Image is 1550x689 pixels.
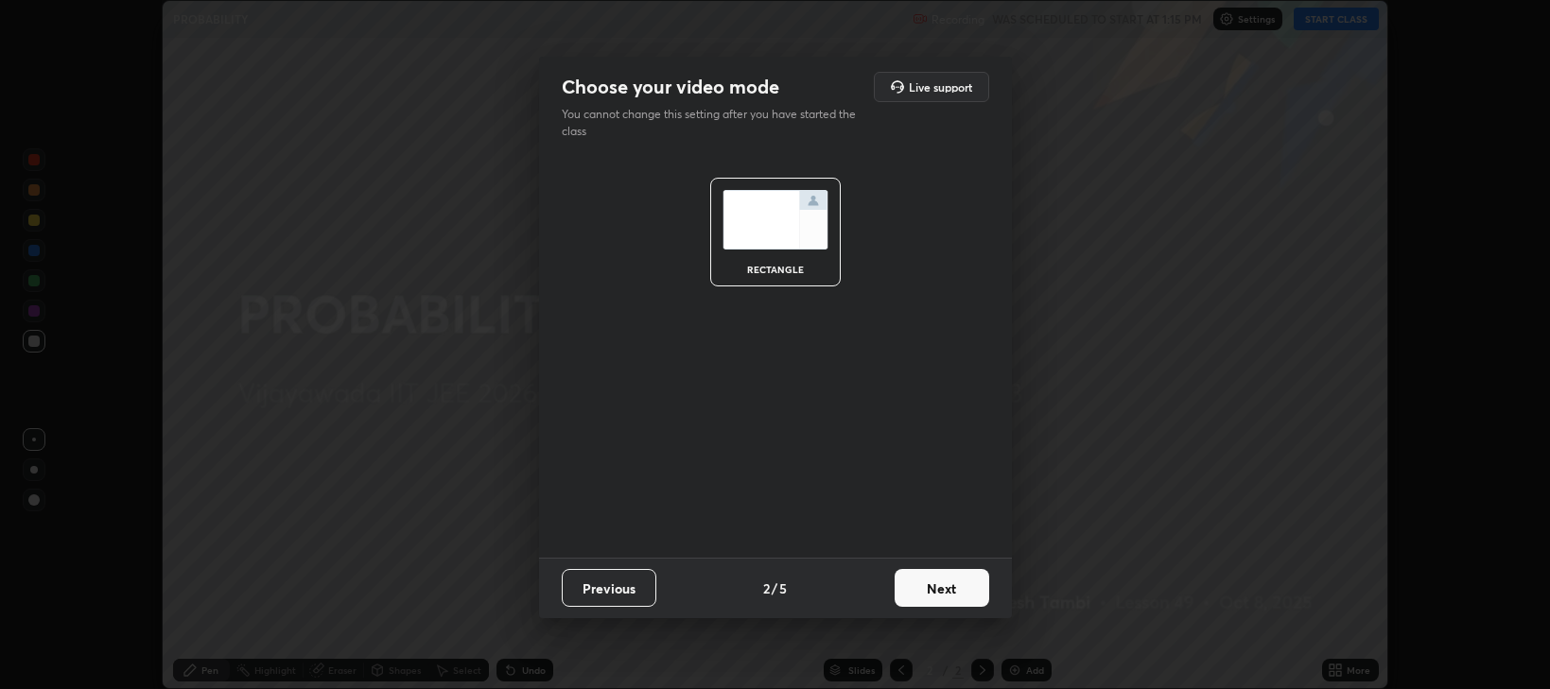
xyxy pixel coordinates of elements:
button: Previous [562,569,656,607]
p: You cannot change this setting after you have started the class [562,106,868,140]
h2: Choose your video mode [562,75,779,99]
h4: 2 [763,578,770,598]
div: rectangle [738,265,813,274]
h4: / [772,578,777,598]
img: normalScreenIcon.ae25ed63.svg [723,190,828,250]
h5: Live support [909,81,972,93]
button: Next [895,569,989,607]
h4: 5 [779,578,787,598]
